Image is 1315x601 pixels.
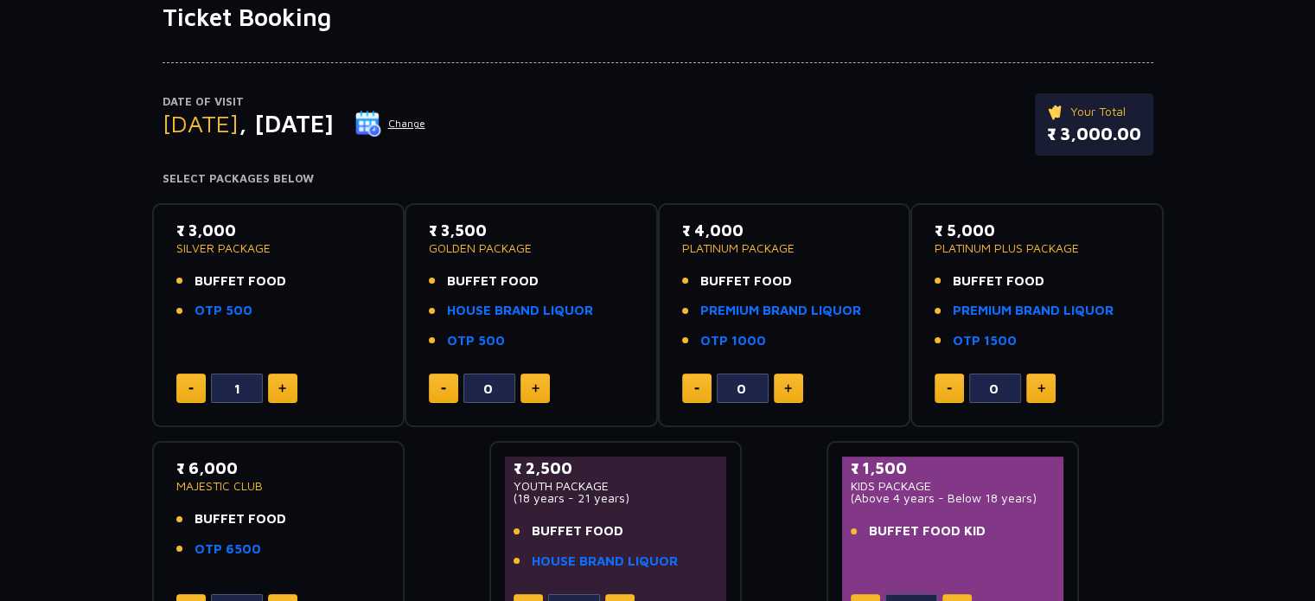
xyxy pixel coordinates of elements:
[447,272,539,291] span: BUFFET FOOD
[1037,384,1045,393] img: plus
[682,219,887,242] p: ₹ 4,000
[935,219,1139,242] p: ₹ 5,000
[851,457,1056,480] p: ₹ 1,500
[851,492,1056,504] p: (Above 4 years - Below 18 years)
[700,272,792,291] span: BUFFET FOOD
[176,457,381,480] p: ₹ 6,000
[195,509,286,529] span: BUFFET FOOD
[447,301,593,321] a: HOUSE BRAND LIQUOR
[176,480,381,492] p: MAJESTIC CLUB
[176,219,381,242] p: ₹ 3,000
[441,387,446,390] img: minus
[163,93,426,111] p: Date of Visit
[429,219,634,242] p: ₹ 3,500
[682,242,887,254] p: PLATINUM PACKAGE
[188,387,194,390] img: minus
[700,301,861,321] a: PREMIUM BRAND LIQUOR
[1047,102,1141,121] p: Your Total
[278,384,286,393] img: plus
[1047,121,1141,147] p: ₹ 3,000.00
[532,521,623,541] span: BUFFET FOOD
[176,242,381,254] p: SILVER PACKAGE
[532,384,539,393] img: plus
[163,109,239,137] span: [DATE]
[532,552,678,572] a: HOUSE BRAND LIQUOR
[1047,102,1065,121] img: ticket
[514,457,718,480] p: ₹ 2,500
[354,110,426,137] button: Change
[163,172,1153,186] h4: Select Packages Below
[953,301,1114,321] a: PREMIUM BRAND LIQUOR
[239,109,334,137] span: , [DATE]
[514,492,718,504] p: (18 years - 21 years)
[869,521,986,541] span: BUFFET FOOD KID
[195,540,261,559] a: OTP 6500
[851,480,1056,492] p: KIDS PACKAGE
[784,384,792,393] img: plus
[953,331,1017,351] a: OTP 1500
[953,272,1044,291] span: BUFFET FOOD
[947,387,952,390] img: minus
[694,387,699,390] img: minus
[514,480,718,492] p: YOUTH PACKAGE
[700,331,766,351] a: OTP 1000
[195,301,252,321] a: OTP 500
[429,242,634,254] p: GOLDEN PACKAGE
[935,242,1139,254] p: PLATINUM PLUS PACKAGE
[195,272,286,291] span: BUFFET FOOD
[447,331,505,351] a: OTP 500
[163,3,1153,32] h1: Ticket Booking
